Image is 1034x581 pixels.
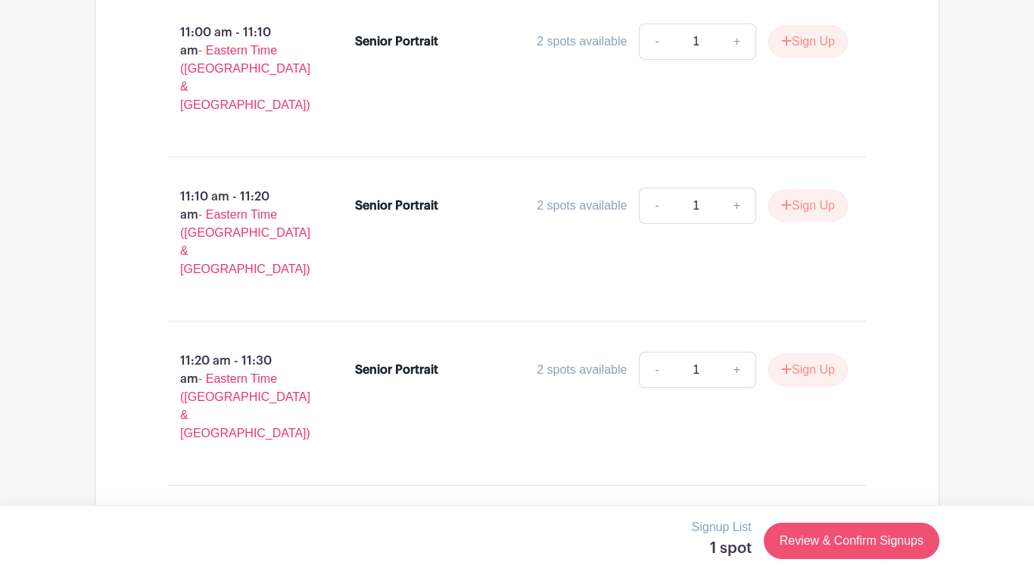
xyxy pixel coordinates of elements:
[639,352,674,388] a: -
[180,44,310,111] span: - Eastern Time ([GEOGRAPHIC_DATA] & [GEOGRAPHIC_DATA])
[718,23,756,60] a: +
[537,361,627,379] div: 2 spots available
[768,26,848,57] button: Sign Up
[768,190,848,222] button: Sign Up
[764,523,939,559] a: Review & Confirm Signups
[639,188,674,224] a: -
[355,197,438,215] div: Senior Portrait
[537,197,627,215] div: 2 spots available
[768,354,848,386] button: Sign Up
[144,182,331,284] p: 11:10 am - 11:20 am
[537,33,627,51] div: 2 spots available
[144,17,331,120] p: 11:00 am - 11:10 am
[718,188,756,224] a: +
[355,33,438,51] div: Senior Portrait
[692,518,752,536] p: Signup List
[144,346,331,449] p: 11:20 am - 11:30 am
[180,372,310,440] span: - Eastern Time ([GEOGRAPHIC_DATA] & [GEOGRAPHIC_DATA])
[180,208,310,275] span: - Eastern Time ([GEOGRAPHIC_DATA] & [GEOGRAPHIC_DATA])
[639,23,674,60] a: -
[355,361,438,379] div: Senior Portrait
[718,352,756,388] a: +
[692,539,752,558] h5: 1 spot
